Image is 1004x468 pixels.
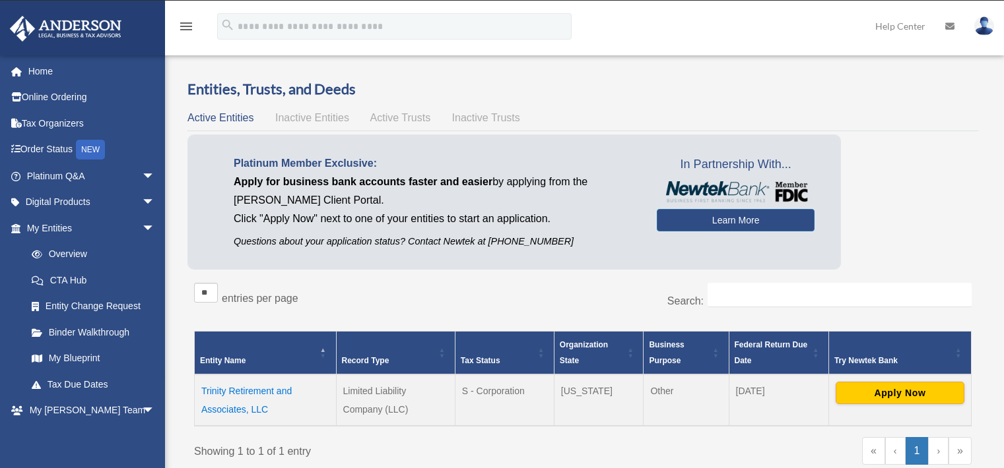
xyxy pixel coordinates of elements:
[142,189,168,216] span: arrow_drop_down
[974,16,994,36] img: User Pic
[729,374,828,426] td: [DATE]
[222,293,298,304] label: entries per page
[729,332,828,375] th: Federal Return Due Date: Activate to sort
[928,437,949,465] a: Next
[178,18,194,34] i: menu
[657,209,815,231] a: Learn More
[142,163,168,190] span: arrow_drop_down
[275,112,349,123] span: Inactive Entities
[9,163,175,189] a: Platinum Q&Aarrow_drop_down
[9,189,175,216] a: Digital Productsarrow_drop_down
[195,332,337,375] th: Entity Name: Activate to invert sorting
[663,181,808,202] img: NewtekBankLogoSM.png
[234,154,637,173] p: Platinum Member Exclusive:
[836,382,964,404] button: Apply Now
[9,136,175,163] a: Order StatusNEW
[195,374,337,426] td: Trinity Retirement and Associates, LLC
[178,23,194,34] a: menu
[200,356,246,365] span: Entity Name
[187,112,253,123] span: Active Entities
[18,293,168,320] a: Entity Change Request
[554,374,644,426] td: [US_STATE]
[452,112,520,123] span: Inactive Trusts
[455,332,554,375] th: Tax Status: Activate to sort
[649,340,684,365] span: Business Purpose
[234,173,637,210] p: by applying from the [PERSON_NAME] Client Portal.
[336,374,455,426] td: Limited Liability Company (LLC)
[9,215,168,241] a: My Entitiesarrow_drop_down
[18,267,168,293] a: CTA Hub
[554,332,644,375] th: Organization State: Activate to sort
[667,295,704,307] label: Search:
[142,397,168,424] span: arrow_drop_down
[234,233,637,250] p: Questions about your application status? Contact Newtek at [PHONE_NUMBER]
[862,437,885,465] a: First
[187,79,978,100] h3: Entities, Trusts, and Deeds
[735,340,808,365] span: Federal Return Due Date
[455,374,554,426] td: S - Corporation
[657,154,815,175] span: In Partnership With...
[6,16,125,42] img: Anderson Advisors Platinum Portal
[461,356,500,365] span: Tax Status
[560,340,608,365] span: Organization State
[142,215,168,242] span: arrow_drop_down
[76,140,105,160] div: NEW
[885,437,906,465] a: Previous
[9,58,175,84] a: Home
[18,371,168,397] a: Tax Due Dates
[194,437,573,461] div: Showing 1 to 1 of 1 entry
[949,437,972,465] a: Last
[234,176,492,187] span: Apply for business bank accounts faster and easier
[834,353,951,368] div: Try Newtek Bank
[828,332,971,375] th: Try Newtek Bank : Activate to sort
[18,241,162,268] a: Overview
[9,397,175,424] a: My [PERSON_NAME] Teamarrow_drop_down
[370,112,431,123] span: Active Trusts
[644,332,729,375] th: Business Purpose: Activate to sort
[9,110,175,136] a: Tax Organizers
[9,423,175,450] a: My Documentsarrow_drop_down
[18,319,168,345] a: Binder Walkthrough
[9,84,175,111] a: Online Ordering
[342,356,389,365] span: Record Type
[142,423,168,450] span: arrow_drop_down
[18,345,168,372] a: My Blueprint
[220,18,235,32] i: search
[644,374,729,426] td: Other
[336,332,455,375] th: Record Type: Activate to sort
[906,437,929,465] a: 1
[234,210,637,228] p: Click "Apply Now" next to one of your entities to start an application.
